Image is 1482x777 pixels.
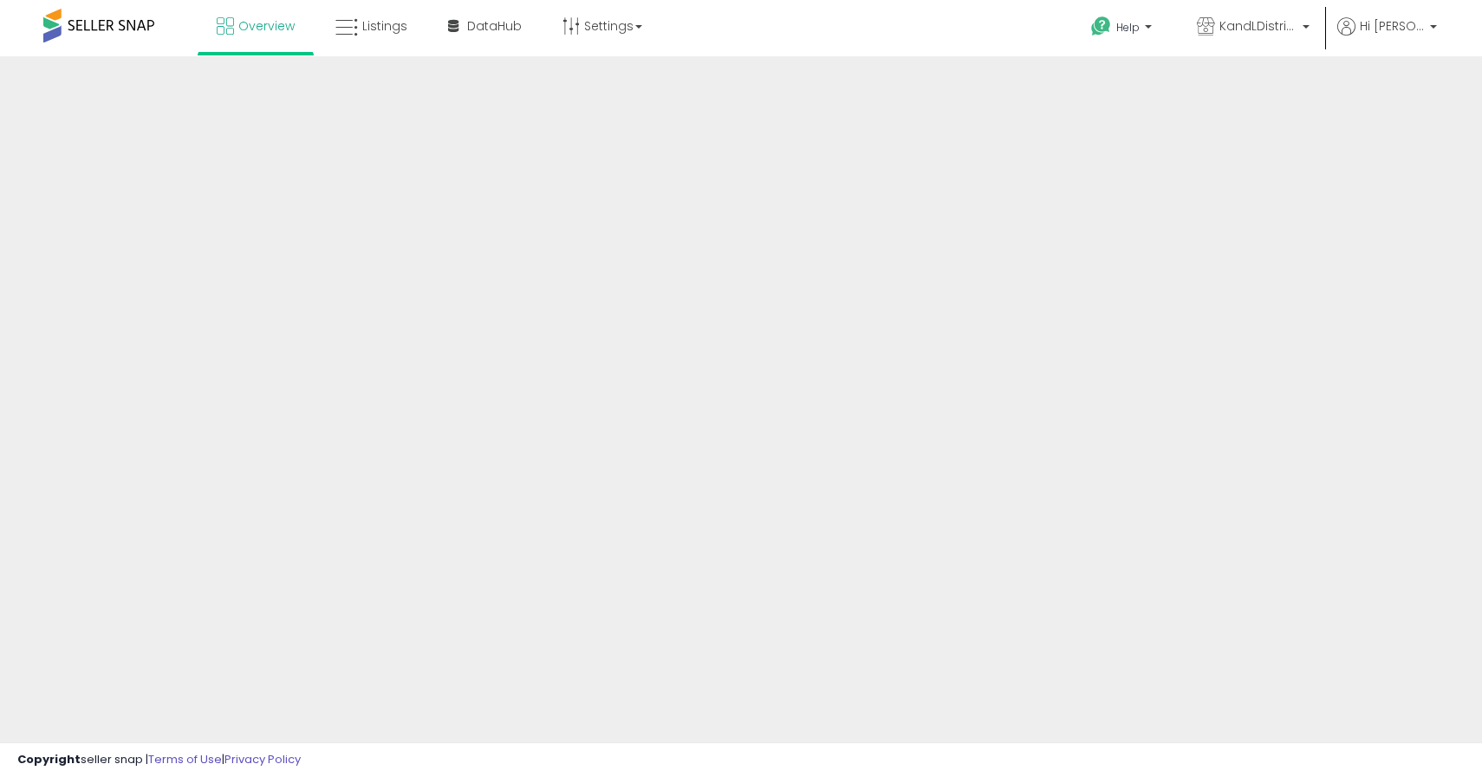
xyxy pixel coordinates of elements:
span: Hi [PERSON_NAME] [1360,17,1425,35]
strong: Copyright [17,751,81,767]
a: Help [1077,3,1169,56]
i: Get Help [1090,16,1112,37]
a: Terms of Use [148,751,222,767]
span: Help [1116,20,1140,35]
a: Hi [PERSON_NAME] [1337,17,1437,56]
a: Privacy Policy [224,751,301,767]
span: DataHub [467,17,522,35]
span: KandLDistribution LLC [1219,17,1297,35]
div: seller snap | | [17,752,301,768]
span: Overview [238,17,295,35]
span: Listings [362,17,407,35]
